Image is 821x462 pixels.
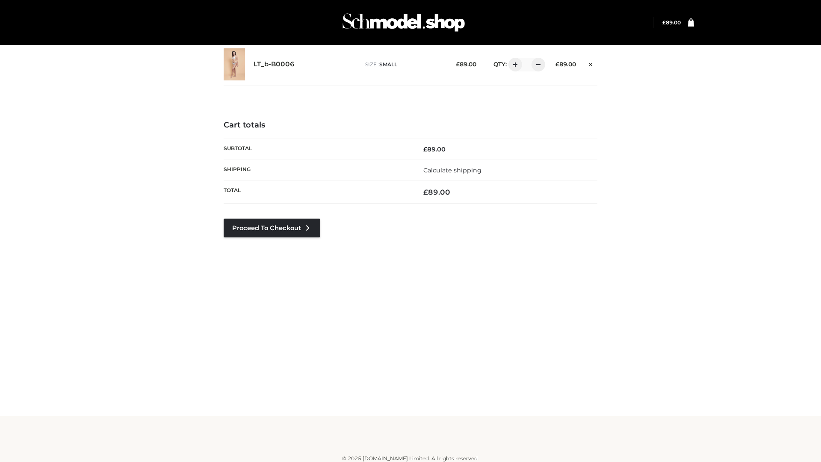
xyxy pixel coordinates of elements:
span: SMALL [379,61,397,68]
img: Schmodel Admin 964 [340,6,468,39]
a: Proceed to Checkout [224,219,320,237]
span: £ [423,188,428,196]
th: Subtotal [224,139,410,160]
th: Total [224,181,410,204]
a: £89.00 [662,19,681,26]
h4: Cart totals [224,121,597,130]
span: £ [456,61,460,68]
bdi: 89.00 [456,61,476,68]
bdi: 89.00 [662,19,681,26]
bdi: 89.00 [555,61,576,68]
span: £ [423,145,427,153]
th: Shipping [224,160,410,181]
p: size : [365,61,443,68]
a: Calculate shipping [423,166,481,174]
bdi: 89.00 [423,145,446,153]
span: £ [662,19,666,26]
span: £ [555,61,559,68]
a: LT_b-B0006 [254,60,295,68]
a: Remove this item [585,58,597,69]
bdi: 89.00 [423,188,450,196]
div: QTY: [485,58,542,71]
